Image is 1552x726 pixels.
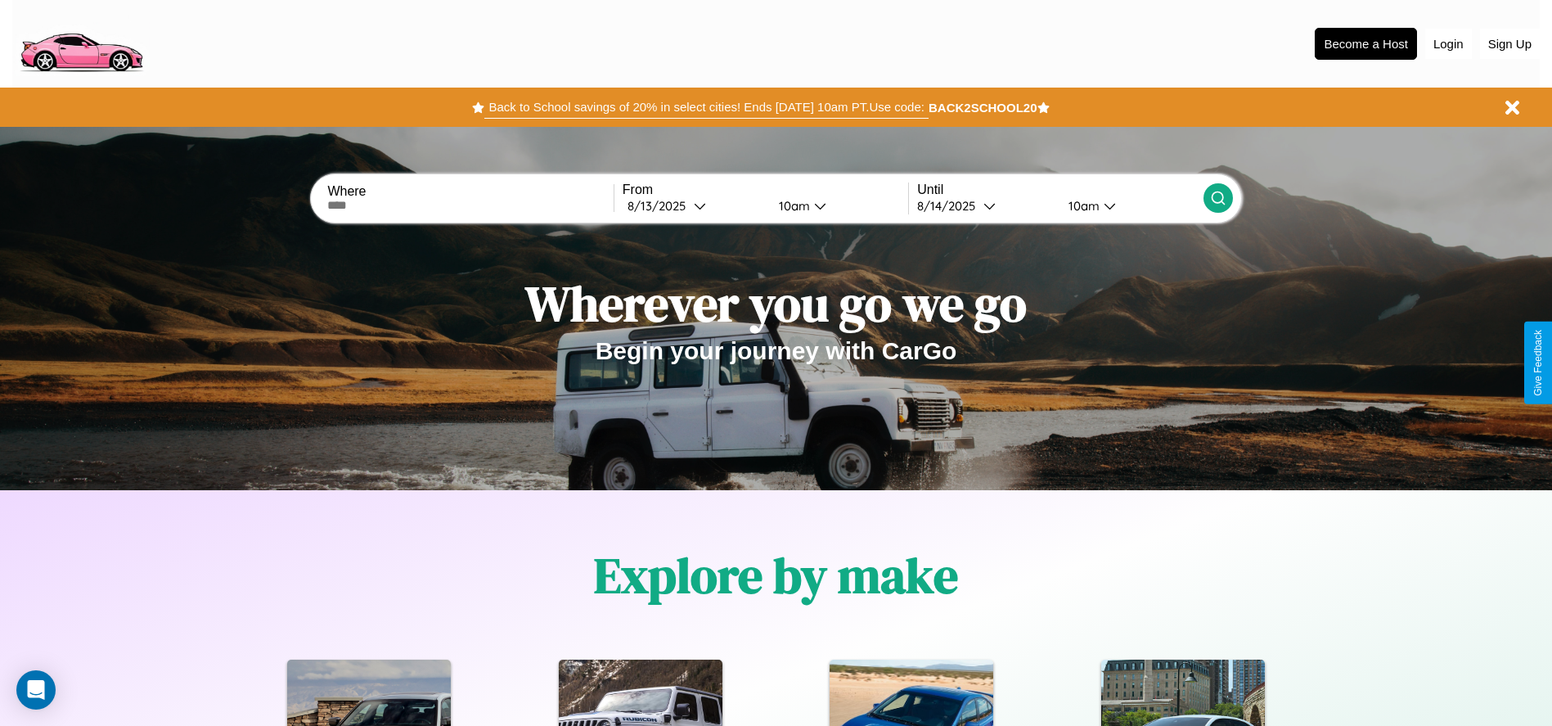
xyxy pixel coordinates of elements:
[16,670,56,710] div: Open Intercom Messenger
[623,183,908,197] label: From
[12,8,150,76] img: logo
[1532,330,1544,396] div: Give Feedback
[1055,197,1203,214] button: 10am
[1060,198,1104,214] div: 10am
[766,197,909,214] button: 10am
[327,184,613,199] label: Where
[917,183,1203,197] label: Until
[1480,29,1540,59] button: Sign Up
[1425,29,1472,59] button: Login
[594,542,958,609] h1: Explore by make
[771,198,814,214] div: 10am
[1315,28,1417,60] button: Become a Host
[623,197,766,214] button: 8/13/2025
[929,101,1037,115] b: BACK2SCHOOL20
[484,96,928,119] button: Back to School savings of 20% in select cities! Ends [DATE] 10am PT.Use code:
[628,198,694,214] div: 8 / 13 / 2025
[917,198,983,214] div: 8 / 14 / 2025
